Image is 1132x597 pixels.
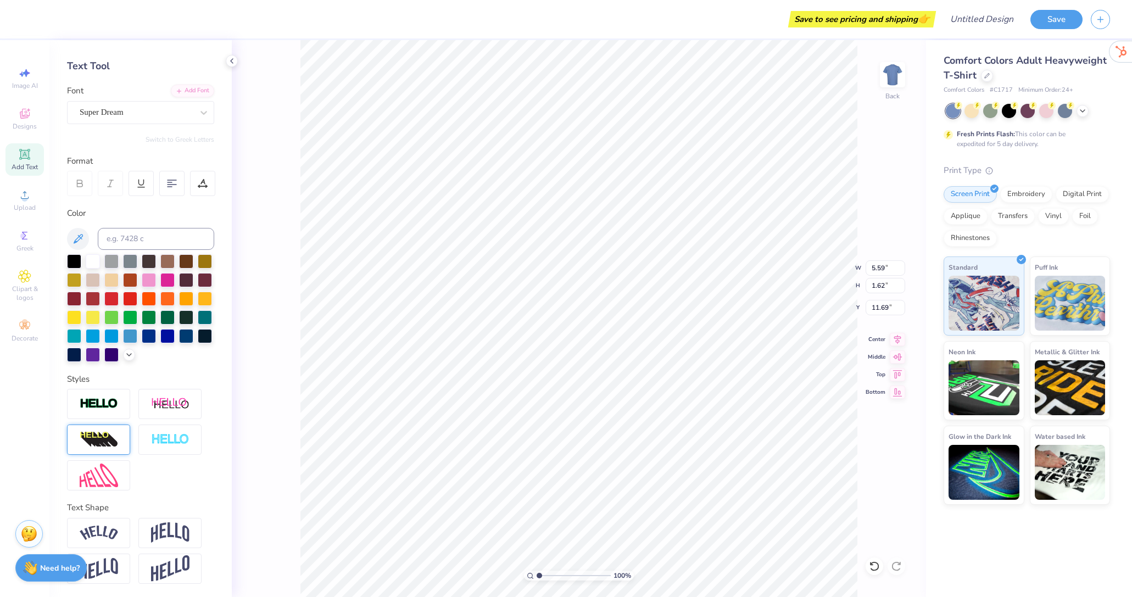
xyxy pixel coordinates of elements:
[1038,208,1069,225] div: Vinyl
[1035,276,1106,331] img: Puff Ink
[949,276,1019,331] img: Standard
[944,208,988,225] div: Applique
[151,555,189,582] img: Rise
[151,522,189,543] img: Arch
[944,54,1107,82] span: Comfort Colors Adult Heavyweight T-Shirt
[12,334,38,343] span: Decorate
[1072,208,1098,225] div: Foil
[949,346,975,358] span: Neon Ink
[67,85,83,97] label: Font
[1035,261,1058,273] span: Puff Ink
[949,360,1019,415] img: Neon Ink
[949,431,1011,442] span: Glow in the Dark Ink
[67,373,214,386] div: Styles
[614,571,631,581] span: 100 %
[957,130,1015,138] strong: Fresh Prints Flash:
[1030,10,1083,29] button: Save
[944,186,997,203] div: Screen Print
[12,81,38,90] span: Image AI
[944,164,1110,177] div: Print Type
[990,86,1013,95] span: # C1717
[67,155,215,168] div: Format
[80,464,118,487] img: Free Distort
[146,135,214,144] button: Switch to Greek Letters
[80,431,118,449] img: 3d Illusion
[12,163,38,171] span: Add Text
[791,11,933,27] div: Save to see pricing and shipping
[941,8,1022,30] input: Untitled Design
[151,433,189,446] img: Negative Space
[1035,346,1100,358] span: Metallic & Glitter Ink
[40,563,80,573] strong: Need help?
[885,91,900,101] div: Back
[866,336,885,343] span: Center
[918,12,930,25] span: 👉
[67,207,214,220] div: Color
[13,122,37,131] span: Designs
[80,526,118,540] img: Arc
[16,244,34,253] span: Greek
[67,59,214,74] div: Text Tool
[171,85,214,97] div: Add Font
[882,64,904,86] img: Back
[866,388,885,396] span: Bottom
[866,371,885,378] span: Top
[14,203,36,212] span: Upload
[1035,431,1085,442] span: Water based Ink
[1035,360,1106,415] img: Metallic & Glitter Ink
[67,501,214,514] div: Text Shape
[80,558,118,579] img: Flag
[957,129,1092,149] div: This color can be expedited for 5 day delivery.
[80,398,118,410] img: Stroke
[866,353,885,361] span: Middle
[1018,86,1073,95] span: Minimum Order: 24 +
[1035,445,1106,500] img: Water based Ink
[944,86,984,95] span: Comfort Colors
[1000,186,1052,203] div: Embroidery
[991,208,1035,225] div: Transfers
[949,445,1019,500] img: Glow in the Dark Ink
[1056,186,1109,203] div: Digital Print
[944,230,997,247] div: Rhinestones
[98,228,214,250] input: e.g. 7428 c
[5,284,44,302] span: Clipart & logos
[151,397,189,411] img: Shadow
[949,261,978,273] span: Standard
